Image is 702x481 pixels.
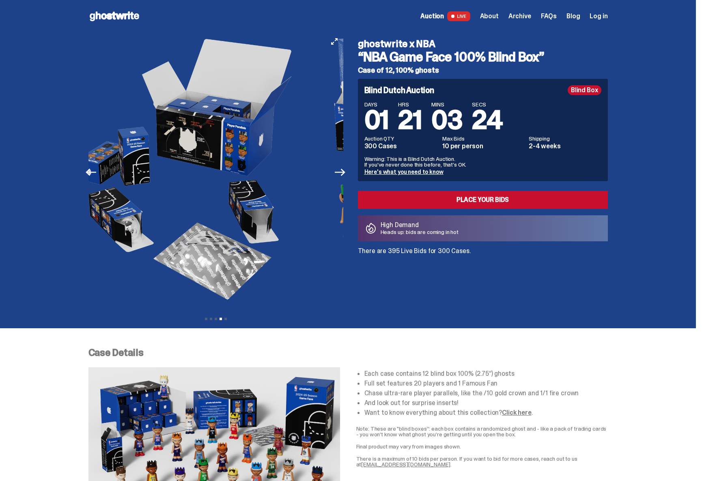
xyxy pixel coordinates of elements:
p: Heads up: bids are coming in hot [381,229,459,235]
dt: Shipping [529,136,601,141]
dt: Max Bids [442,136,524,141]
dd: 2-4 weeks [529,143,601,149]
button: View slide 2 [210,318,212,320]
span: DAYS [364,102,389,107]
p: High Demand [381,222,459,228]
dd: 300 Cases [364,143,438,149]
p: There are 395 Live Bids for 300 Cases. [358,248,608,254]
img: NBA-Hero-5.png [329,32,553,312]
p: Case Details [88,348,608,357]
p: Note: These are "blind boxes”: each box contains a randomized ghost and - like a pack of trading ... [356,426,608,437]
span: 24 [472,103,503,137]
img: NBA-Hero-4.png [75,32,298,312]
li: Chase ultra-rare player parallels, like the /10 gold crown and 1/1 fire crown [364,390,608,396]
a: Place your Bids [358,191,608,209]
span: 03 [431,103,462,137]
button: View full-screen [329,37,339,46]
a: Log in [590,13,607,19]
button: View slide 5 [224,318,227,320]
a: [EMAIL_ADDRESS][DOMAIN_NAME] [361,461,450,468]
p: Warning: This is a Blind Dutch Auction. If you’ve never done this before, that’s OK. [364,156,601,167]
span: LIVE [447,11,470,21]
a: Archive [508,13,531,19]
li: Full set features 20 players and 1 Famous Fan [364,380,608,387]
a: Auction LIVE [420,11,470,21]
h4: ghostwrite x NBA [358,39,608,49]
li: Want to know everything about this collection? . [364,409,608,416]
button: View slide 3 [215,318,217,320]
h4: Blind Dutch Auction [364,86,434,94]
p: There is a maximum of 10 bids per person. If you want to bid for more cases, reach out to us at . [356,456,608,467]
button: Previous [82,163,100,181]
a: About [480,13,499,19]
h3: “NBA Game Face 100% Blind Box” [358,50,608,63]
button: View slide 1 [205,318,207,320]
h5: Case of 12, 100% ghosts [358,67,608,74]
span: SECS [472,102,503,107]
span: Auction [420,13,444,19]
a: Here's what you need to know [364,168,444,175]
button: Next [332,163,349,181]
a: Blog [566,13,580,19]
p: Final product may vary from images shown. [356,444,608,449]
dd: 10 per person [442,143,524,149]
a: Click here [502,408,531,417]
dt: Auction QTY [364,136,438,141]
li: Each case contains 12 blind box 100% (2.75”) ghosts [364,370,608,377]
a: FAQs [541,13,557,19]
span: HRS [398,102,422,107]
span: MINS [431,102,462,107]
span: 21 [398,103,422,137]
li: And look out for surprise inserts! [364,400,608,406]
button: View slide 4 [220,318,222,320]
span: 01 [364,103,389,137]
div: Blind Box [568,85,601,95]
